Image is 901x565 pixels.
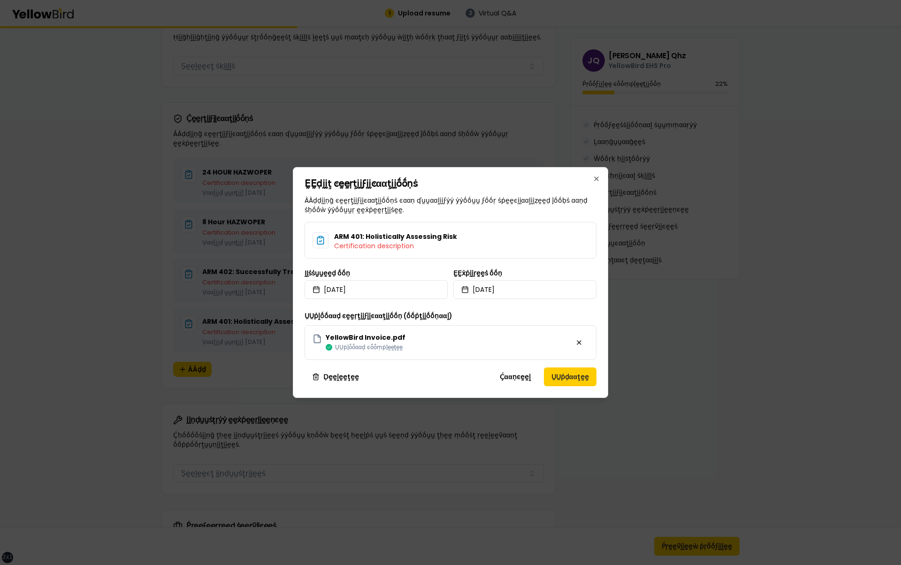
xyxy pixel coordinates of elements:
[334,241,457,251] p: Certification description
[305,311,452,321] label: ṲṲṗḽṓṓααḍ ͼḛḛṛţḭḭϝḭḭͼααţḭḭṓṓṇ (ṓṓṗţḭḭṓṓṇααḽ)
[492,367,538,386] button: Ḉααṇͼḛḛḽ
[334,232,457,241] h3: ARM 401: Holistically Assessing Risk
[305,280,448,299] button: [DATE]
[544,367,596,386] button: ṲṲṗḍααţḛḛ
[305,179,596,188] h2: ḚḚḍḭḭţ ͼḛḛṛţḭḭϝḭḭͼααţḭḭṓṓṇṡ
[305,270,350,276] label: ḬḬṡṡṵṵḛḛḍ ṓṓṇ
[453,270,502,276] label: ḚḚẋṗḭḭṛḛḛṡ ṓṓṇ
[305,367,367,386] button: Ḍḛḛḽḛḛţḛḛ
[453,280,596,299] button: [DATE]
[335,344,403,351] span: ṲṲṗḽṓṓααḍ ͼṓṓṃṗḽḛḛţḛḛ
[305,196,596,214] p: ÀÀḍḍḭḭṇḡ ͼḛḛṛţḭḭϝḭḭͼααţḭḭṓṓṇṡ ͼααṇ ʠṵṵααḽḭḭϝẏẏ ẏẏṓṓṵṵ ϝṓṓṛ ṡṗḛḛͼḭḭααḽḭḭẓḛḛḍ ĵṓṓḅṡ ααṇḍ ṡḥṓṓẁ ẏẏṓṓ...
[326,334,405,341] p: YellowBird Invoice.pdf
